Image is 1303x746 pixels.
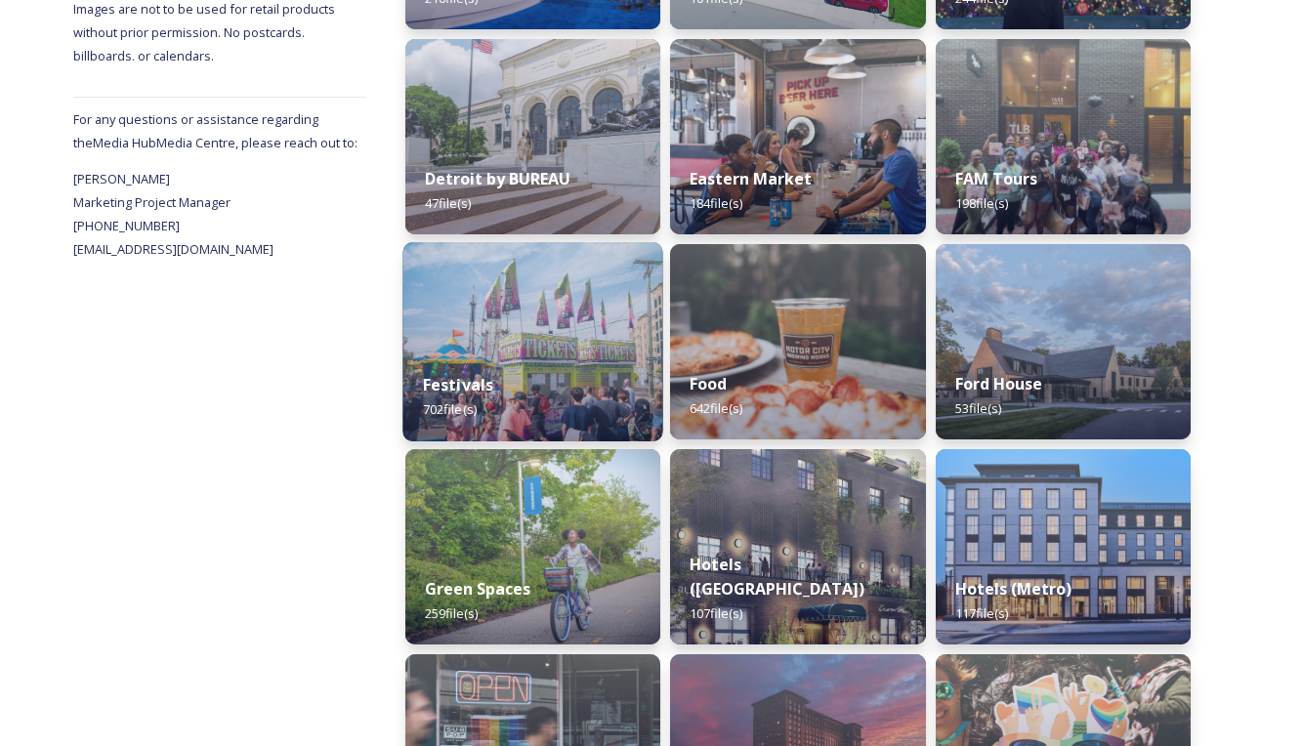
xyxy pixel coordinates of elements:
img: Bureau_DIA_6998.jpg [405,39,660,234]
strong: Eastern Market [690,168,812,189]
span: 259 file(s) [425,604,478,622]
strong: Food [690,373,727,394]
span: 702 file(s) [423,400,477,418]
strong: FAM Tours [955,168,1037,189]
span: 642 file(s) [690,399,742,417]
strong: Detroit by BUREAU [425,168,570,189]
strong: Hotels (Metro) [955,578,1072,600]
span: [PERSON_NAME] Marketing Project Manager [PHONE_NUMBER] [EMAIL_ADDRESS][DOMAIN_NAME] [73,170,273,258]
span: 107 file(s) [690,604,742,622]
img: 9db3a68e-ccf0-48b5-b91c-5c18c61d7b6a.jpg [670,449,925,644]
strong: Ford House [955,373,1042,394]
img: 3c2c6adb-06da-4ad6-b7c8-83bb800b1f33.jpg [670,39,925,234]
strong: Festivals [423,374,493,395]
img: VisitorCenter.jpg [936,244,1191,439]
strong: Hotels ([GEOGRAPHIC_DATA]) [690,554,864,600]
img: 452b8020-6387-402f-b366-1d8319e12489.jpg [936,39,1191,234]
strong: Green Spaces [425,578,530,600]
img: 3bd2b034-4b7d-4836-94aa-bbf99ed385d6.jpg [936,449,1191,644]
span: 198 file(s) [955,194,1008,212]
img: a8e7e45d-5635-4a99-9fe8-872d7420e716.jpg [405,449,660,644]
span: 117 file(s) [955,604,1008,622]
span: 184 file(s) [690,194,742,212]
span: For any questions or assistance regarding the Media Hub Media Centre, please reach out to: [73,110,357,151]
img: a0bd6cc6-0a5e-4110-bbb1-1ef2cc64960c.jpg [670,244,925,439]
span: 47 file(s) [425,194,471,212]
img: DSC02900.jpg [402,242,663,441]
span: 53 file(s) [955,399,1001,417]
